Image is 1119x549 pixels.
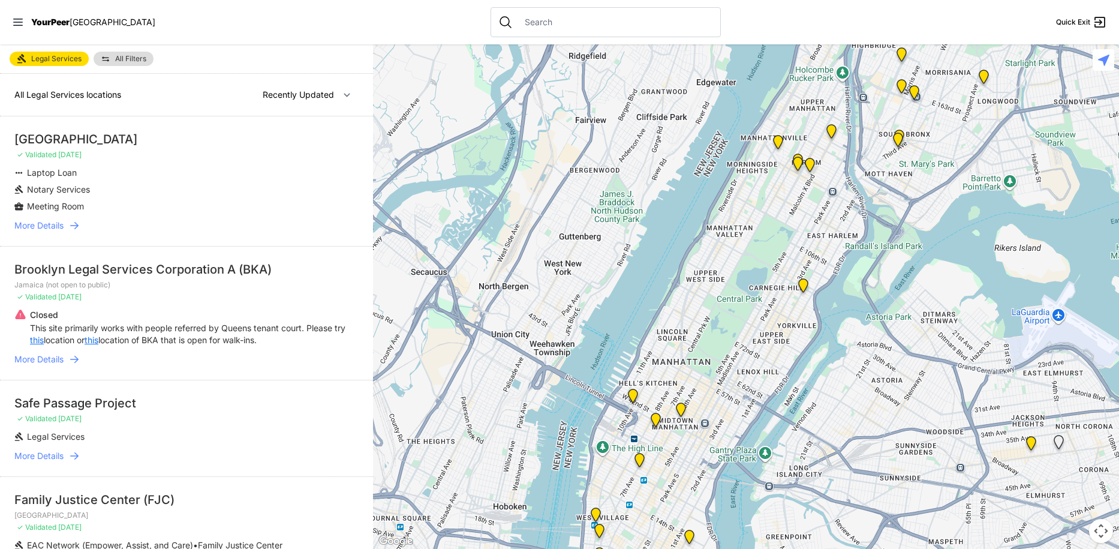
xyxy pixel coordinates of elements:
a: All Filters [94,52,154,66]
div: Harlem Community Law Office [790,157,805,176]
button: Map camera controls [1089,519,1113,543]
img: Google [376,533,416,549]
span: ✓ Validated [17,292,56,301]
div: Jackson Heights [1024,436,1039,455]
div: Jackson Heights, Queens [1051,435,1066,454]
span: ✓ Validated [17,414,56,423]
div: Bronx Housing Court [894,47,909,67]
input: Search [518,16,713,28]
span: More Details [14,220,64,232]
span: Notary Services [27,184,90,194]
div: Art and Acceptance LGBTQIA2S+ Program [588,508,603,527]
span: Quick Exit [1056,17,1090,27]
div: Teen Health Center [796,278,811,298]
div: Bronx Neighborhood Office [894,79,909,98]
a: this [30,334,44,346]
span: [DATE] [58,523,82,532]
span: [DATE] [58,150,82,159]
div: City Relief, Salvation Army Building [824,124,839,143]
span: [DATE] [58,414,82,423]
a: YourPeer[GEOGRAPHIC_DATA] [31,19,155,26]
span: [DATE] [58,292,82,301]
span: Legal Services [27,431,85,442]
a: Quick Exit [1056,15,1107,29]
div: Main NYC Office, Harlem [802,158,817,177]
span: More Details [14,353,64,365]
p: This site primarily works with people referred by Queens tenant court. Please try location or loc... [30,322,359,346]
div: Safe Passage Project [14,395,359,412]
span: All Filters [115,55,146,62]
div: Uptown/Harlem DYCD Youth Drop-in Center [790,154,805,173]
span: More Details [14,450,64,462]
a: More Details [14,220,359,232]
div: New York [625,389,640,408]
a: this [85,334,98,346]
a: Legal Services [10,52,89,66]
span: Meeting Room [27,201,84,211]
p: Jamaica (not open to public) [14,280,359,290]
a: Open this area in Google Maps (opens a new window) [376,533,416,549]
span: ✓ Validated [17,523,56,532]
span: YourPeer [31,17,70,27]
span: [GEOGRAPHIC_DATA] [70,17,155,27]
span: ✓ Validated [17,150,56,159]
span: All Legal Services locations [14,89,121,100]
p: Closed [30,309,359,321]
a: More Details [14,353,359,365]
span: Legal Services [31,54,82,64]
span: Laptop Loan [27,167,77,178]
div: Family Justice Center (FJC) [14,491,359,508]
div: Brooklyn Legal Services Corporation A (BKA) [14,261,359,278]
p: [GEOGRAPHIC_DATA] [14,511,359,520]
a: More Details [14,450,359,462]
div: Main Location [891,133,906,152]
div: [GEOGRAPHIC_DATA] [14,131,359,148]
